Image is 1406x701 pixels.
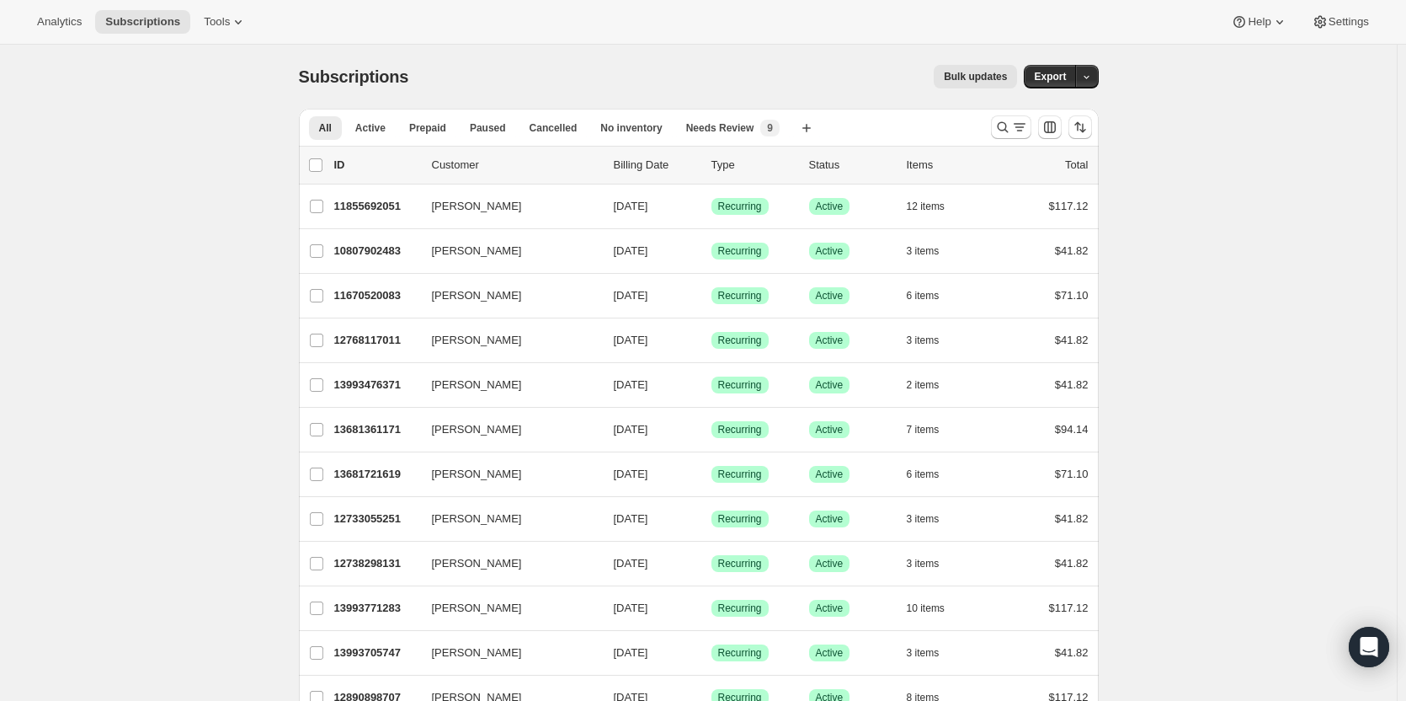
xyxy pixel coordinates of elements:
[614,378,648,391] span: [DATE]
[204,15,230,29] span: Tools
[432,157,600,174] p: Customer
[816,289,844,302] span: Active
[793,116,820,140] button: Create new view
[907,329,958,352] button: 3 items
[614,423,648,436] span: [DATE]
[422,372,590,399] button: [PERSON_NAME]
[907,423,940,436] span: 7 items
[1055,468,1089,480] span: $71.10
[907,289,940,302] span: 6 items
[718,289,762,302] span: Recurring
[907,244,940,258] span: 3 items
[432,645,522,661] span: [PERSON_NAME]
[334,641,1089,665] div: 13993705747[PERSON_NAME][DATE]SuccessRecurringSuccessActive3 items$41.82
[422,550,590,577] button: [PERSON_NAME]
[432,555,522,572] span: [PERSON_NAME]
[422,639,590,666] button: [PERSON_NAME]
[907,602,945,615] span: 10 items
[422,595,590,622] button: [PERSON_NAME]
[711,157,796,174] div: Type
[422,238,590,265] button: [PERSON_NAME]
[816,423,844,436] span: Active
[355,121,386,135] span: Active
[718,602,762,615] span: Recurring
[1034,70,1066,83] span: Export
[432,421,522,438] span: [PERSON_NAME]
[1055,423,1089,436] span: $94.14
[334,329,1089,352] div: 12768117011[PERSON_NAME][DATE]SuccessRecurringSuccessActive3 items$41.82
[907,468,940,481] span: 6 items
[1302,10,1379,34] button: Settings
[1055,378,1089,391] span: $41.82
[1329,15,1369,29] span: Settings
[816,334,844,347] span: Active
[816,512,844,526] span: Active
[334,645,418,661] p: 13993705747
[1055,244,1089,257] span: $41.82
[816,244,844,258] span: Active
[432,511,522,527] span: [PERSON_NAME]
[432,198,522,215] span: [PERSON_NAME]
[614,468,648,480] span: [DATE]
[105,15,180,29] span: Subscriptions
[37,15,82,29] span: Analytics
[95,10,190,34] button: Subscriptions
[432,243,522,260] span: [PERSON_NAME]
[1055,512,1089,525] span: $41.82
[907,418,958,441] button: 7 items
[686,121,754,135] span: Needs Review
[907,641,958,665] button: 3 items
[1068,115,1092,139] button: Sort the results
[299,67,409,86] span: Subscriptions
[432,377,522,393] span: [PERSON_NAME]
[334,239,1089,263] div: 10807902483[PERSON_NAME][DATE]SuccessRecurringSuccessActive3 items$41.82
[470,121,506,135] span: Paused
[907,378,940,392] span: 2 items
[907,195,963,218] button: 12 items
[422,282,590,309] button: [PERSON_NAME]
[614,157,698,174] p: Billing Date
[1049,200,1089,212] span: $117.12
[718,200,762,213] span: Recurring
[907,512,940,526] span: 3 items
[767,121,773,135] span: 9
[816,557,844,570] span: Active
[334,463,1089,486] div: 13681721619[PERSON_NAME][DATE]SuccessRecurringSuccessActive6 items$71.10
[334,373,1089,397] div: 13993476371[PERSON_NAME][DATE]SuccessRecurringSuccessActive2 items$41.82
[614,200,648,212] span: [DATE]
[422,193,590,220] button: [PERSON_NAME]
[718,512,762,526] span: Recurring
[334,466,418,483] p: 13681721619
[1055,646,1089,659] span: $41.82
[334,332,418,349] p: 12768117011
[614,646,648,659] span: [DATE]
[907,507,958,531] button: 3 items
[600,121,662,135] span: No inventory
[718,646,762,660] span: Recurring
[334,243,418,260] p: 10807902483
[334,552,1089,575] div: 12738298131[PERSON_NAME][DATE]SuccessRecurringSuccessActive3 items$41.82
[334,600,418,617] p: 13993771283
[907,373,958,397] button: 2 items
[530,121,578,135] span: Cancelled
[1055,557,1089,570] span: $41.82
[718,557,762,570] span: Recurring
[907,646,940,660] span: 3 items
[816,602,844,615] span: Active
[1038,115,1062,139] button: Customize table column order and visibility
[614,557,648,570] span: [DATE]
[614,334,648,346] span: [DATE]
[907,557,940,570] span: 3 items
[991,115,1031,139] button: Search and filter results
[816,200,844,213] span: Active
[1055,289,1089,302] span: $71.10
[816,646,844,660] span: Active
[334,597,1089,620] div: 13993771283[PERSON_NAME][DATE]SuccessRecurringSuccessActive10 items$117.12
[432,466,522,483] span: [PERSON_NAME]
[27,10,92,34] button: Analytics
[614,512,648,525] span: [DATE]
[614,289,648,302] span: [DATE]
[334,157,418,174] p: ID
[1248,15,1270,29] span: Help
[334,507,1089,531] div: 12733055251[PERSON_NAME][DATE]SuccessRecurringSuccessActive3 items$41.82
